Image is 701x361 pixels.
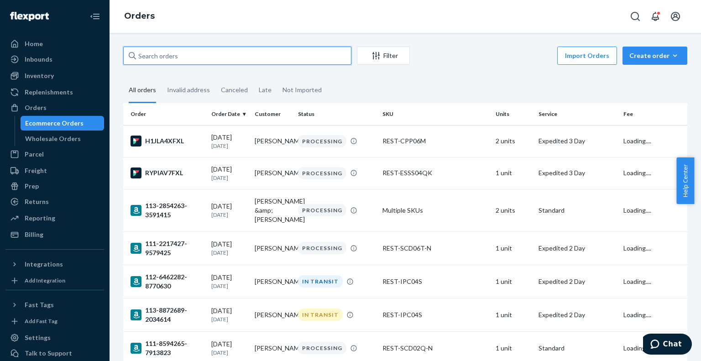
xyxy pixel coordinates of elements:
[539,277,616,286] p: Expedited 2 Day
[492,231,535,265] td: 1 unit
[382,277,488,286] div: REST-IPC04S
[124,11,155,21] a: Orders
[298,167,346,179] div: PROCESSING
[646,7,664,26] button: Open notifications
[25,119,84,128] div: Ecommerce Orders
[25,317,58,325] div: Add Fast Tag
[211,174,247,182] p: [DATE]
[5,346,104,361] button: Talk to Support
[211,315,247,323] p: [DATE]
[492,189,535,231] td: 2 units
[382,310,488,319] div: REST-IPC04S
[131,272,204,291] div: 112-6462282-8770630
[25,260,63,269] div: Integrations
[492,157,535,189] td: 1 unit
[25,182,39,191] div: Prep
[5,316,104,327] a: Add Fast Tag
[5,100,104,115] a: Orders
[131,201,204,220] div: 113-2854263-3591415
[211,349,247,356] p: [DATE]
[211,306,247,323] div: [DATE]
[131,239,204,257] div: 111-2217427-9579425
[25,134,81,143] div: Wholesale Orders
[25,55,52,64] div: Inbounds
[21,131,105,146] a: Wholesale Orders
[492,125,535,157] td: 2 units
[251,298,294,331] td: [PERSON_NAME]
[211,142,247,150] p: [DATE]
[5,163,104,178] a: Freight
[211,340,247,356] div: [DATE]
[5,85,104,99] a: Replenishments
[357,51,409,60] div: Filter
[666,7,685,26] button: Open account menu
[298,342,346,354] div: PROCESSING
[535,103,619,125] th: Service
[251,125,294,157] td: [PERSON_NAME]
[676,157,694,204] span: Help Center
[25,39,43,48] div: Home
[123,103,208,125] th: Order
[25,230,43,239] div: Billing
[211,202,247,219] div: [DATE]
[251,231,294,265] td: [PERSON_NAME]
[298,242,346,254] div: PROCESSING
[539,244,616,253] p: Expedited 2 Day
[298,204,346,216] div: PROCESSING
[131,167,204,178] div: RYPIAV7FXL
[25,166,47,175] div: Freight
[129,78,156,103] div: All orders
[492,298,535,331] td: 1 unit
[5,147,104,162] a: Parcel
[557,47,617,65] button: Import Orders
[251,265,294,298] td: [PERSON_NAME]
[25,277,65,284] div: Add Integration
[5,330,104,345] a: Settings
[620,125,687,157] td: Loading....
[379,103,492,125] th: SKU
[131,306,204,324] div: 113-8872689-2034614
[539,168,616,178] p: Expedited 3 Day
[21,116,105,131] a: Ecommerce Orders
[86,7,104,26] button: Close Navigation
[25,300,54,309] div: Fast Tags
[379,189,492,231] td: Multiple SKUs
[620,298,687,331] td: Loading....
[5,68,104,83] a: Inventory
[626,7,644,26] button: Open Search Box
[10,12,49,21] img: Flexport logo
[620,189,687,231] td: Loading....
[382,244,488,253] div: REST-SCD06T-N
[25,103,47,112] div: Orders
[211,273,247,290] div: [DATE]
[123,47,351,65] input: Search orders
[5,257,104,272] button: Integrations
[25,349,72,358] div: Talk to Support
[25,88,73,97] div: Replenishments
[131,136,204,146] div: H1JLA4XFXL
[643,334,692,356] iframe: Opens a widget where you can chat to one of our agents
[25,214,55,223] div: Reporting
[5,211,104,225] a: Reporting
[620,157,687,189] td: Loading....
[25,150,44,159] div: Parcel
[211,165,247,182] div: [DATE]
[117,3,162,30] ol: breadcrumbs
[539,136,616,146] p: Expedited 3 Day
[539,206,616,215] p: Standard
[211,282,247,290] p: [DATE]
[539,344,616,353] p: Standard
[208,103,251,125] th: Order Date
[5,52,104,67] a: Inbounds
[251,157,294,189] td: [PERSON_NAME]
[623,47,687,65] button: Create order
[492,103,535,125] th: Units
[620,231,687,265] td: Loading....
[221,78,248,102] div: Canceled
[492,265,535,298] td: 1 unit
[131,339,204,357] div: 111-8594265-7913823
[5,194,104,209] a: Returns
[5,37,104,51] a: Home
[620,265,687,298] td: Loading....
